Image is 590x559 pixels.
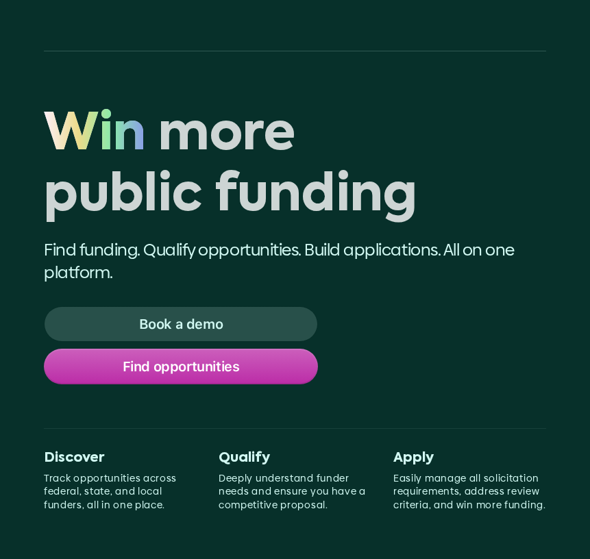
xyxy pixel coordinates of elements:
[219,450,371,467] p: Qualify
[44,105,546,227] h1: Win more public funding
[44,105,146,166] span: Win
[44,349,318,384] a: Find opportunities
[393,450,546,467] p: Apply
[44,472,197,512] p: Track opportunities across federal, state, and local funders, all in one place.
[123,358,240,375] p: Find opportunities
[44,450,197,467] p: Discover
[393,472,546,512] p: Easily manage all solicitation requirements, address review criteria, and win more funding.
[219,472,371,512] p: Deeply understand funder needs and ensure you have a competitive proposal.
[16,15,131,32] a: STREAMLINE
[36,15,131,32] p: STREAMLINE
[44,238,546,284] p: Find funding. Qualify opportunities. Build applications. All on one platform.
[139,315,223,333] p: Book a demo
[44,306,318,342] a: Book a demo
